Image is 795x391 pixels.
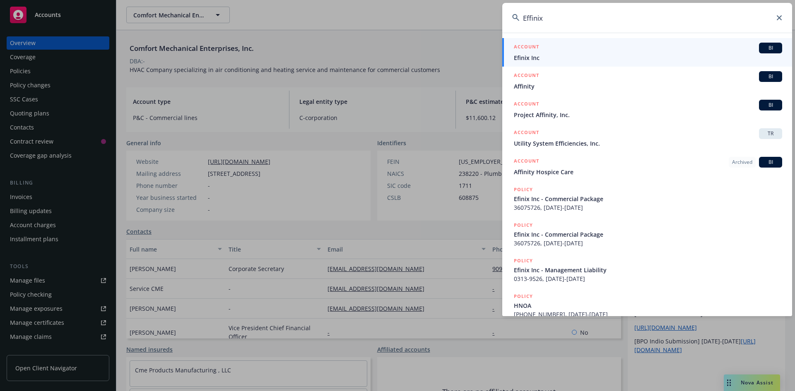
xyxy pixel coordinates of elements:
h5: POLICY [514,257,533,265]
h5: POLICY [514,221,533,229]
span: Efinix Inc - Commercial Package [514,194,782,203]
span: Efinix Inc - Management Liability [514,266,782,274]
a: ACCOUNTBIAffinity [502,67,792,95]
a: POLICYEfinix Inc - Commercial Package36075726, [DATE]-[DATE] [502,181,792,216]
a: POLICYEfinix Inc - Management Liability0313-9526, [DATE]-[DATE] [502,252,792,288]
h5: ACCOUNT [514,157,539,167]
h5: ACCOUNT [514,71,539,81]
span: 36075726, [DATE]-[DATE] [514,239,782,247]
h5: ACCOUNT [514,128,539,138]
h5: POLICY [514,185,533,194]
span: Affinity Hospice Care [514,168,782,176]
h5: POLICY [514,292,533,300]
span: BI [762,101,779,109]
span: BI [762,44,779,52]
span: TR [762,130,779,137]
span: BI [762,73,779,80]
h5: ACCOUNT [514,100,539,110]
span: Affinity [514,82,782,91]
a: POLICYEfinix Inc - Commercial Package36075726, [DATE]-[DATE] [502,216,792,252]
span: HNOA [514,301,782,310]
span: 0313-9526, [DATE]-[DATE] [514,274,782,283]
span: Efinix Inc - Commercial Package [514,230,782,239]
a: ACCOUNTBIEfinix Inc [502,38,792,67]
input: Search... [502,3,792,33]
a: ACCOUNTArchivedBIAffinity Hospice Care [502,152,792,181]
span: Project Affinity, Inc. [514,110,782,119]
span: Utility System Efficiencies, Inc. [514,139,782,148]
h5: ACCOUNT [514,43,539,53]
span: Efinix Inc [514,53,782,62]
a: ACCOUNTTRUtility System Efficiencies, Inc. [502,124,792,152]
span: BI [762,158,779,166]
a: ACCOUNTBIProject Affinity, Inc. [502,95,792,124]
span: [PHONE_NUMBER], [DATE]-[DATE] [514,310,782,319]
a: POLICYHNOA[PHONE_NUMBER], [DATE]-[DATE] [502,288,792,323]
span: 36075726, [DATE]-[DATE] [514,203,782,212]
span: Archived [732,158,752,166]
